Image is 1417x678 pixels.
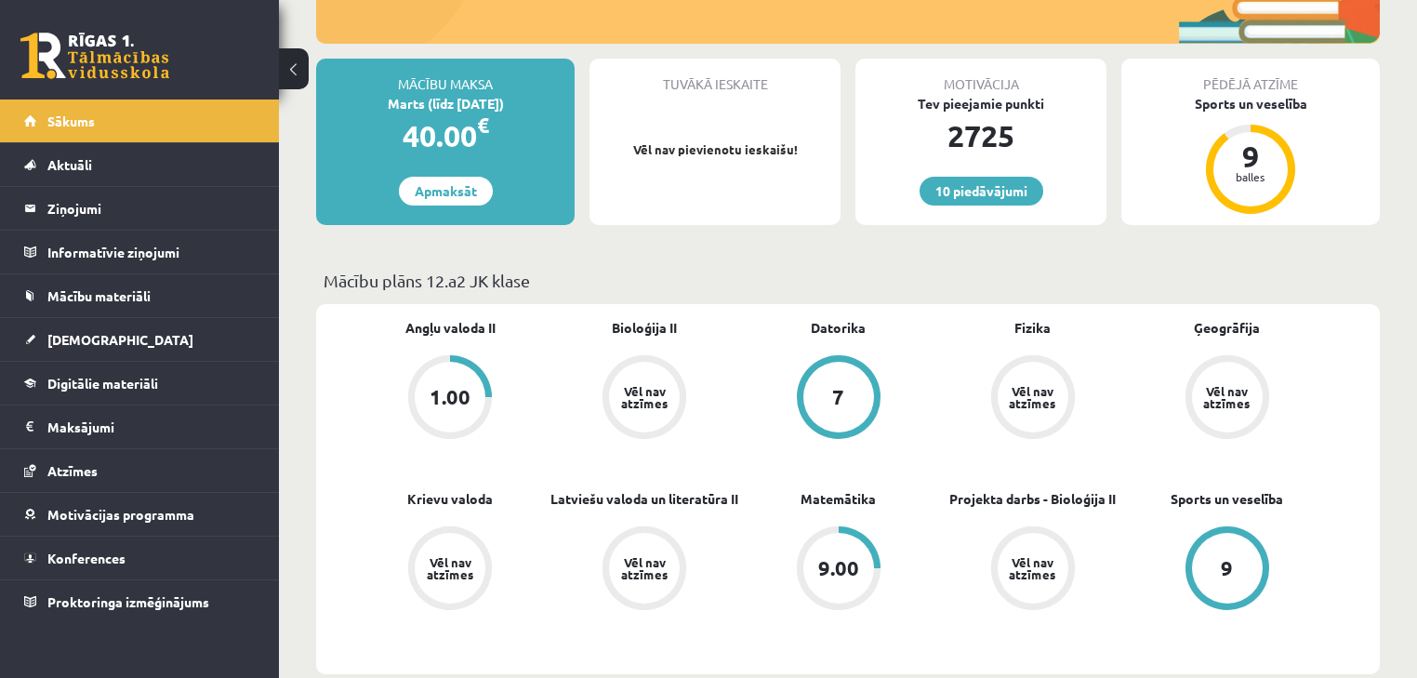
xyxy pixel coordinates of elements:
a: 10 piedāvājumi [920,177,1043,206]
span: € [477,112,489,139]
div: 9 [1221,558,1233,578]
legend: Ziņojumi [47,187,256,230]
a: 7 [742,355,936,443]
div: balles [1223,171,1278,182]
span: [DEMOGRAPHIC_DATA] [47,331,193,348]
div: 1.00 [430,387,470,407]
div: Vēl nav atzīmes [424,556,476,580]
a: Digitālie materiāli [24,362,256,405]
a: Konferences [24,537,256,579]
a: Angļu valoda II [405,318,496,338]
a: Vēl nav atzīmes [935,355,1130,443]
a: Fizika [1014,318,1051,338]
a: Vēl nav atzīmes [548,355,742,443]
a: Motivācijas programma [24,493,256,536]
div: Vēl nav atzīmes [618,556,670,580]
div: Sports un veselība [1121,94,1380,113]
a: Apmaksāt [399,177,493,206]
a: Sākums [24,100,256,142]
a: Vēl nav atzīmes [1130,355,1324,443]
a: Vēl nav atzīmes [353,526,548,614]
span: Aktuāli [47,156,92,173]
legend: Maksājumi [47,405,256,448]
a: [DEMOGRAPHIC_DATA] [24,318,256,361]
a: Mācību materiāli [24,274,256,317]
div: 7 [832,387,844,407]
a: Ģeogrāfija [1194,318,1260,338]
div: Motivācija [855,59,1106,94]
a: Projekta darbs - Bioloģija II [949,489,1116,509]
a: Atzīmes [24,449,256,492]
span: Mācību materiāli [47,287,151,304]
a: Matemātika [801,489,876,509]
span: Digitālie materiāli [47,375,158,392]
a: Latviešu valoda un literatūra II [550,489,738,509]
span: Sākums [47,113,95,129]
div: 2725 [855,113,1106,158]
a: Vēl nav atzīmes [935,526,1130,614]
div: 9 [1223,141,1278,171]
a: Rīgas 1. Tālmācības vidusskola [20,33,169,79]
div: 40.00 [316,113,575,158]
div: 9.00 [818,558,859,578]
legend: Informatīvie ziņojumi [47,231,256,273]
div: Vēl nav atzīmes [1007,385,1059,409]
span: Motivācijas programma [47,506,194,523]
a: Datorika [811,318,866,338]
a: Sports un veselība [1171,489,1283,509]
a: Ziņojumi [24,187,256,230]
div: Tev pieejamie punkti [855,94,1106,113]
span: Atzīmes [47,462,98,479]
a: 9.00 [742,526,936,614]
div: Pēdējā atzīme [1121,59,1380,94]
div: Tuvākā ieskaite [589,59,841,94]
p: Vēl nav pievienotu ieskaišu! [599,140,831,159]
a: Maksājumi [24,405,256,448]
a: Vēl nav atzīmes [548,526,742,614]
span: Konferences [47,550,126,566]
div: Marts (līdz [DATE]) [316,94,575,113]
a: Bioloģija II [612,318,677,338]
a: Krievu valoda [407,489,493,509]
p: Mācību plāns 12.a2 JK klase [324,268,1372,293]
a: Informatīvie ziņojumi [24,231,256,273]
a: Sports un veselība 9 balles [1121,94,1380,217]
div: Vēl nav atzīmes [1007,556,1059,580]
a: Proktoringa izmēģinājums [24,580,256,623]
div: Vēl nav atzīmes [618,385,670,409]
a: Aktuāli [24,143,256,186]
div: Mācību maksa [316,59,575,94]
span: Proktoringa izmēģinājums [47,593,209,610]
a: 9 [1130,526,1324,614]
div: Vēl nav atzīmes [1201,385,1253,409]
a: 1.00 [353,355,548,443]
